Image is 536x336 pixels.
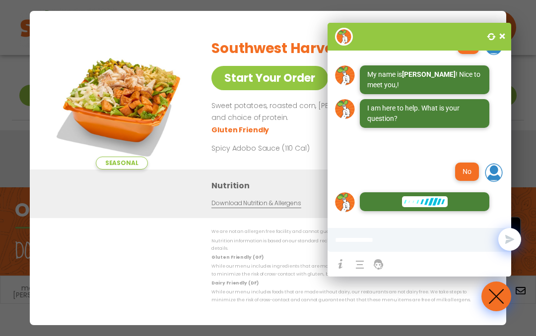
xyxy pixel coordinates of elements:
p: While our menu includes foods that are made without dairy, our restaurants are not dairy free. We... [211,288,486,304]
div: Reset [484,29,499,44]
button: Close modal [474,11,506,44]
p: Nutrition information is based on our standard recipes and portion sizes. Click Nutrition & Aller... [211,237,486,253]
a: Chat [351,254,368,271]
a: Support [371,256,387,272]
a: Help [333,256,348,272]
div: No [463,167,471,177]
span: Seasonal [96,157,148,169]
img: wpChatIcon [335,28,353,46]
a: Download Nutrition & Allergens [211,199,301,208]
h2: Southwest Harvest Salad [211,38,392,59]
p: While our menu includes ingredients that are made without gluten, our restaurants are not gluten ... [211,263,486,278]
p: Spicy Adobo Sauce (110 Cal) [211,143,395,154]
img: Featured product photo for Southwest Harvest Salad [52,31,191,169]
div: My name is ! Nice to meet you, ! [367,69,482,90]
p: We are not an allergen free facility and cannot guarantee the absence of allergens in our foods. [211,228,486,235]
p: Sweet potatoes, roasted corn, [PERSON_NAME] cheese, tortilla strips, romaine and choice of protein. [211,100,482,124]
li: Gluten Friendly [211,125,270,135]
button: Send [498,228,521,251]
div: I am here to help. What is your question? [367,103,482,124]
img: Typing... [402,196,448,207]
img: wpChatIcon [482,282,510,310]
h3: Nutrition [211,179,491,192]
strong: Gluten Friendly (GF) [211,254,263,260]
strong: Dairy Friendly (DF) [211,280,258,286]
strong: [PERSON_NAME] [402,70,456,78]
a: Start Your Order [211,66,328,90]
img: User Image [484,163,504,182]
